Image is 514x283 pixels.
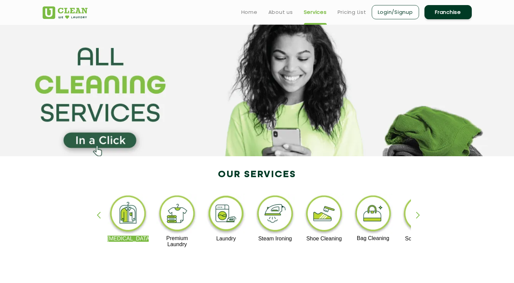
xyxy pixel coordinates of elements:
[254,236,296,242] p: Steam Ironing
[205,236,247,242] p: Laundry
[43,6,88,19] img: UClean Laundry and Dry Cleaning
[205,194,247,236] img: laundry_cleaning_11zon.webp
[338,8,366,16] a: Pricing List
[401,236,443,242] p: Sofa Cleaning
[156,235,198,247] p: Premium Laundry
[304,8,327,16] a: Services
[107,194,149,236] img: dry_cleaning_11zon.webp
[156,194,198,235] img: premium_laundry_cleaning_11zon.webp
[372,5,419,19] a: Login/Signup
[303,194,345,236] img: shoe_cleaning_11zon.webp
[241,8,258,16] a: Home
[107,236,149,242] p: [MEDICAL_DATA]
[352,235,394,241] p: Bag Cleaning
[268,8,293,16] a: About us
[254,194,296,236] img: steam_ironing_11zon.webp
[352,194,394,235] img: bag_cleaning_11zon.webp
[303,236,345,242] p: Shoe Cleaning
[401,194,443,236] img: sofa_cleaning_11zon.webp
[424,5,472,19] a: Franchise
